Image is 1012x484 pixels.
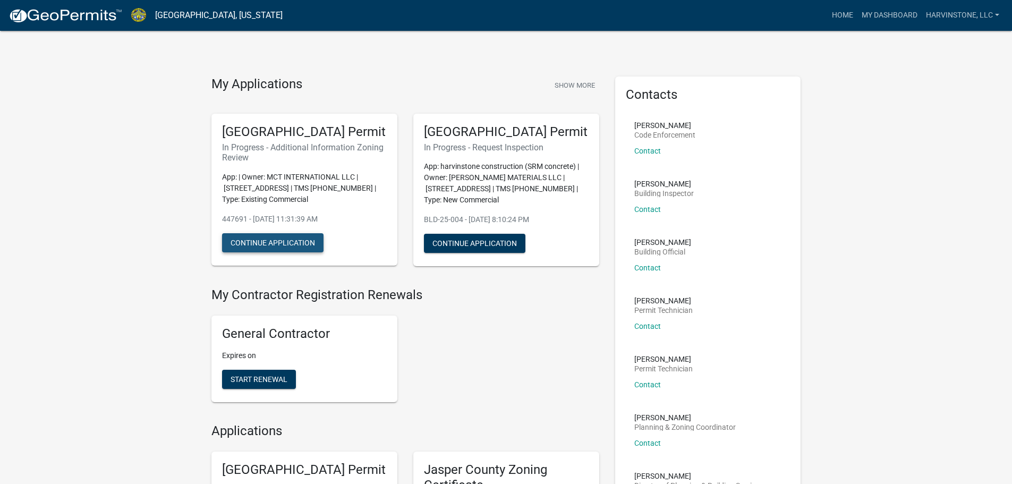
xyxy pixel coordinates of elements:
h5: [GEOGRAPHIC_DATA] Permit [424,124,589,140]
h5: [GEOGRAPHIC_DATA] Permit [222,462,387,478]
button: Continue Application [222,233,324,252]
p: 447691 - [DATE] 11:31:39 AM [222,214,387,225]
p: Permit Technician [634,307,693,314]
a: [GEOGRAPHIC_DATA], [US_STATE] [155,6,283,24]
p: Permit Technician [634,365,693,372]
p: [PERSON_NAME] [634,414,736,421]
a: Contact [634,264,661,272]
p: [PERSON_NAME] [634,180,694,188]
button: Show More [550,77,599,94]
a: Harvinstone, LLC [922,5,1004,26]
p: BLD-25-004 - [DATE] 8:10:24 PM [424,214,589,225]
h4: My Applications [211,77,302,92]
a: Contact [634,380,661,389]
h5: [GEOGRAPHIC_DATA] Permit [222,124,387,140]
p: [PERSON_NAME] [634,239,691,246]
h4: My Contractor Registration Renewals [211,287,599,303]
a: Contact [634,439,661,447]
p: Expires on [222,350,387,361]
h6: In Progress - Request Inspection [424,142,589,152]
button: Start Renewal [222,370,296,389]
h4: Applications [211,423,599,439]
a: Contact [634,147,661,155]
button: Continue Application [424,234,525,253]
h6: In Progress - Additional Information Zoning Review [222,142,387,163]
a: Contact [634,322,661,330]
a: My Dashboard [857,5,922,26]
h5: General Contractor [222,326,387,342]
p: App: harvinstone construction (SRM concrete) | Owner: [PERSON_NAME] MATERIALS LLC | [STREET_ADDRE... [424,161,589,206]
p: Code Enforcement [634,131,695,139]
p: [PERSON_NAME] [634,122,695,129]
p: Planning & Zoning Coordinator [634,423,736,431]
p: [PERSON_NAME] [634,297,693,304]
p: [PERSON_NAME] [634,472,763,480]
img: Jasper County, South Carolina [131,8,147,22]
a: Contact [634,205,661,214]
a: Home [828,5,857,26]
p: [PERSON_NAME] [634,355,693,363]
wm-registration-list-section: My Contractor Registration Renewals [211,287,599,411]
span: Start Renewal [231,375,287,384]
p: App: | Owner: MCT INTERNATIONAL LLC | [STREET_ADDRESS] | TMS [PHONE_NUMBER] | Type: Existing Comm... [222,172,387,205]
h5: Contacts [626,87,790,103]
p: Building Official [634,248,691,256]
p: Building Inspector [634,190,694,197]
